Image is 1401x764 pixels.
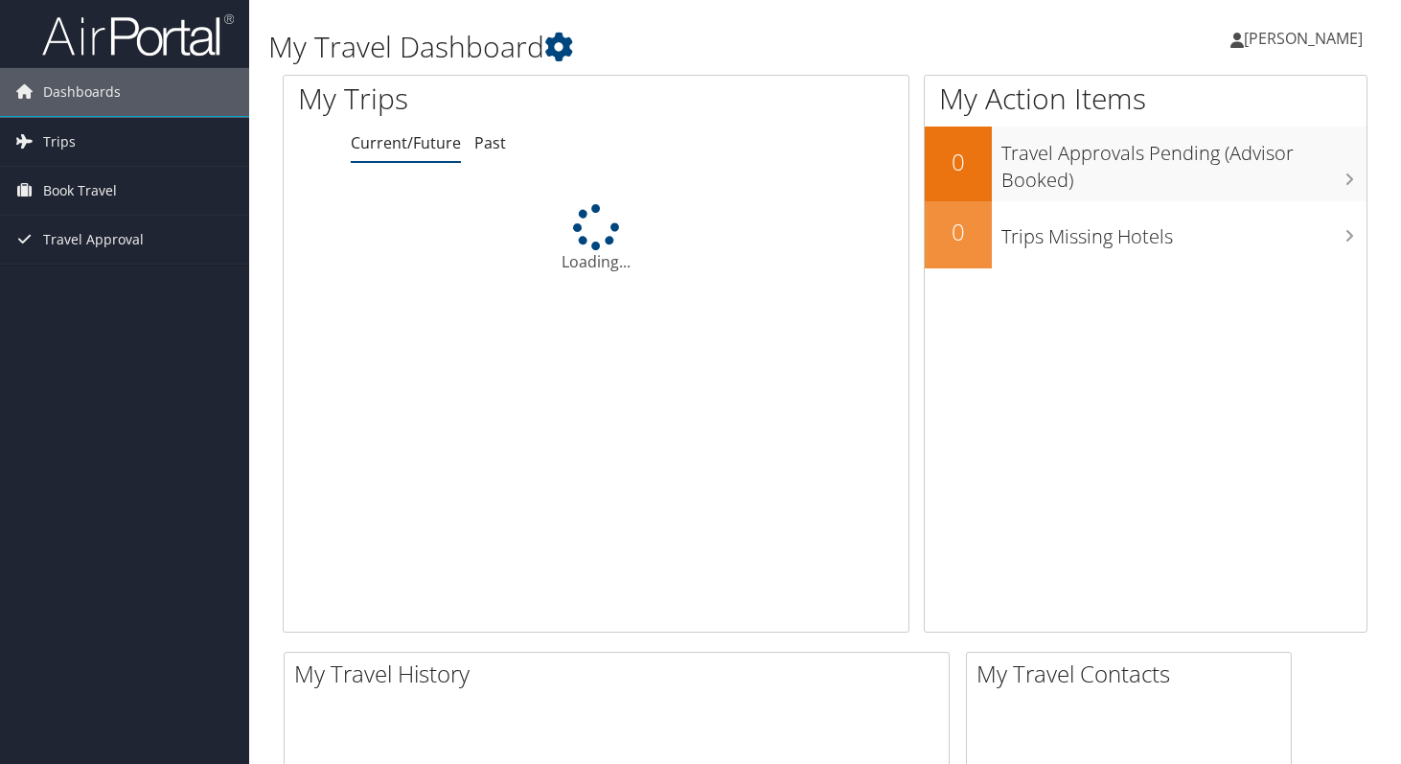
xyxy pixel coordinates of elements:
[284,204,908,273] div: Loading...
[1001,130,1367,194] h3: Travel Approvals Pending (Advisor Booked)
[1244,28,1363,49] span: [PERSON_NAME]
[351,132,461,153] a: Current/Future
[474,132,506,153] a: Past
[268,27,1011,67] h1: My Travel Dashboard
[43,68,121,116] span: Dashboards
[43,216,144,264] span: Travel Approval
[925,216,992,248] h2: 0
[294,658,949,690] h2: My Travel History
[42,12,234,58] img: airportal-logo.png
[925,201,1367,268] a: 0Trips Missing Hotels
[43,167,117,215] span: Book Travel
[1001,214,1367,250] h3: Trips Missing Hotels
[925,127,1367,200] a: 0Travel Approvals Pending (Advisor Booked)
[1230,10,1382,67] a: [PERSON_NAME]
[976,658,1291,690] h2: My Travel Contacts
[298,79,633,119] h1: My Trips
[43,118,76,166] span: Trips
[925,79,1367,119] h1: My Action Items
[925,146,992,178] h2: 0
